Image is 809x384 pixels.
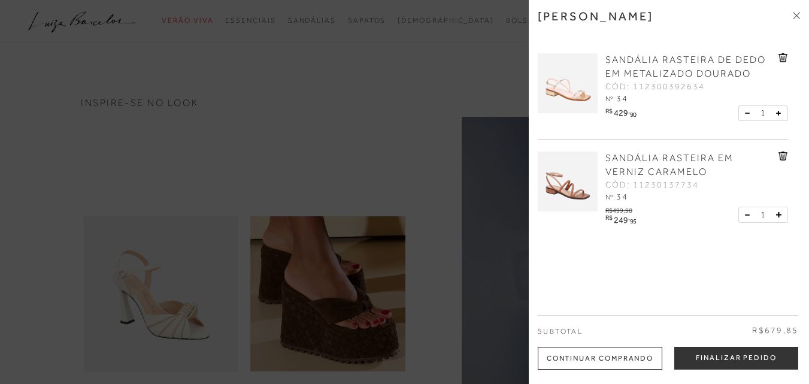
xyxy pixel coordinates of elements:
a: SANDÁLIA RASTEIRA EM VERNIZ CARAMELO [605,152,775,179]
span: CÓD: 112300392634 [605,81,705,93]
span: 95 [630,217,637,225]
div: Continuar Comprando [538,347,662,370]
span: 249 [614,215,628,225]
a: SANDÁLIA RASTEIRA DE DEDO EM METALIZADO DOURADO [605,53,775,81]
span: CÓD: 11230137734 [605,179,699,191]
button: Finalizar Pedido [674,347,798,370]
img: SANDÁLIA RASTEIRA EM VERNIZ CARAMELO [538,152,598,211]
i: R$ [605,214,612,221]
span: Nº: [605,95,615,103]
span: 34 [616,192,628,201]
div: R$499,90 [605,204,638,214]
span: 1 [760,107,765,119]
h3: [PERSON_NAME] [538,9,654,23]
i: R$ [605,108,612,114]
span: 429 [614,108,628,117]
span: 90 [630,111,637,118]
img: SANDÁLIA RASTEIRA DE DEDO EM METALIZADO DOURADO [538,53,598,113]
span: Subtotal [538,327,583,335]
span: 34 [616,93,628,103]
span: R$679,85 [752,325,798,337]
span: SANDÁLIA RASTEIRA DE DEDO EM METALIZADO DOURADO [605,55,766,79]
span: SANDÁLIA RASTEIRA EM VERNIZ CARAMELO [605,153,734,177]
i: , [628,214,637,221]
i: , [628,108,637,114]
span: Nº: [605,193,615,201]
span: 1 [760,208,765,221]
